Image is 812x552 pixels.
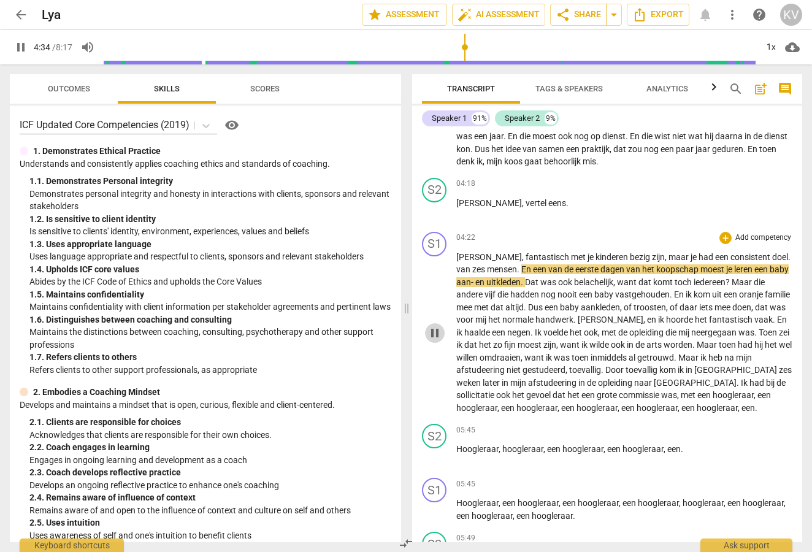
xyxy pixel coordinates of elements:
span: comment [778,82,792,96]
span: dat [638,277,653,287]
span: , [665,252,668,262]
span: van [523,144,538,154]
span: wel [779,340,792,350]
span: Outcomes [48,84,90,93]
span: na [724,353,736,362]
p: 1. Demonstrates Ethical Practice [33,145,161,158]
span: die [754,277,765,287]
span: van [548,264,564,274]
span: andere [456,289,485,299]
span: die [642,131,654,141]
span: al [629,353,637,362]
span: idee [505,144,523,154]
span: en [647,315,658,324]
span: Maar [732,277,754,287]
span: Scores [250,84,280,93]
span: kon [456,144,470,154]
span: belachelijk [574,277,613,287]
span: een [492,328,507,337]
span: moest [700,264,726,274]
span: ik [456,340,464,350]
span: Analytics [646,84,688,93]
span: uit [712,289,724,299]
span: koos [504,156,524,166]
span: een [533,264,548,274]
span: consistent [730,252,772,262]
span: daar [680,302,699,312]
span: . [566,198,569,208]
span: bezig [630,252,652,262]
span: geduren [712,144,743,154]
span: , [598,328,602,337]
span: met [571,252,588,262]
span: mij [678,328,691,337]
span: een [545,302,560,312]
span: heb [708,353,724,362]
span: toen [719,340,738,350]
span: . [670,289,674,299]
span: ik [658,315,666,324]
span: in [745,131,753,141]
span: was [554,353,572,362]
span: aankleden [581,302,620,312]
p: ICF Updated Core Competencies (2019) [20,118,190,132]
span: share [556,7,570,22]
span: het [479,340,493,350]
span: een [661,144,676,154]
span: , [751,302,755,312]
span: . [504,131,508,141]
span: gestudeerd [523,365,565,375]
span: dat [613,144,628,154]
span: of [670,302,680,312]
span: die [519,131,532,141]
span: , [643,315,647,324]
span: hadden [510,289,541,299]
span: zes [472,264,487,274]
span: doen [732,302,751,312]
span: , [613,277,617,287]
span: het [570,328,584,337]
span: afstudeering [456,365,507,375]
span: . [692,340,697,350]
span: had [699,252,715,262]
span: was [456,131,474,141]
span: AI Assessment [458,7,540,22]
span: Assessment [367,7,442,22]
p: Uses language appropriate and respectful to clients, sponsors and relevant stakeholders [29,250,391,263]
span: aan- [456,277,475,287]
div: 1x [759,37,783,57]
div: Change speaker [422,178,446,202]
span: oranje [739,289,765,299]
span: een [715,252,730,262]
span: moest [518,340,543,350]
span: En [508,131,519,141]
span: de [618,328,629,337]
span: hoorde [666,315,695,324]
span: . [674,353,678,362]
span: fijn [504,340,518,350]
span: een [724,289,739,299]
span: het [765,340,779,350]
span: dat [464,340,479,350]
span: op [591,131,602,141]
span: de [635,340,646,350]
span: arrow_drop_down [607,7,621,22]
span: dagen [600,264,626,274]
span: arrow_back [13,7,28,22]
span: toch [675,277,694,287]
span: visibility [224,118,239,132]
span: baby [560,302,581,312]
span: hij [754,340,765,350]
span: , [521,353,524,362]
span: fantastisch [526,252,571,262]
span: want [524,353,546,362]
span: [PERSON_NAME] [456,198,522,208]
span: voor [456,315,475,324]
button: Play [10,36,32,58]
span: en [475,277,486,287]
span: die [497,289,510,299]
span: En [748,144,759,154]
span: willen [456,353,480,362]
span: . [788,252,791,262]
span: doel [772,252,788,262]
